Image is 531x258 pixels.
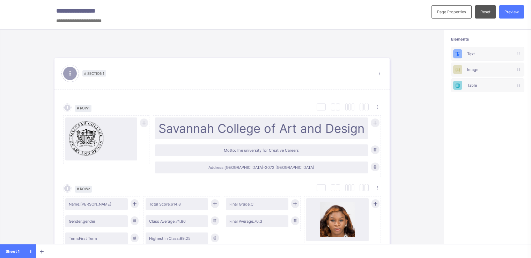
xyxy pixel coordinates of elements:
[467,67,508,72] div: Image
[149,236,205,241] span: Highest In Class: 89.25
[437,9,466,14] span: Page Properties
[69,121,104,156] img: Logo
[69,202,125,207] span: Name: [PERSON_NAME]
[451,63,524,77] div: Image
[480,9,491,14] span: Reset
[75,105,91,112] span: # Row 1
[451,78,524,92] div: Table
[451,47,524,61] div: Text
[158,121,364,136] span: Savannah College of Art and Design
[504,9,519,14] span: Preview
[451,37,524,42] span: Elements
[467,51,508,56] div: Text
[158,165,364,170] span: Address: [GEOGRAPHIC_DATA]-2072 [GEOGRAPHIC_DATA]
[229,202,285,207] span: Final Grade: C
[320,202,355,237] img: Logo
[82,70,106,77] span: # Section 1
[69,236,125,241] span: Term: First Term
[75,186,92,193] span: # Row 2
[158,148,364,153] span: Motto: The university for Creative Careers
[149,219,205,224] span: Class Average: 74.86
[149,202,205,207] span: Total Score: 614.8
[69,219,125,224] span: Gender: gender
[229,219,285,224] span: Final Average: 70.3
[467,83,508,88] div: Table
